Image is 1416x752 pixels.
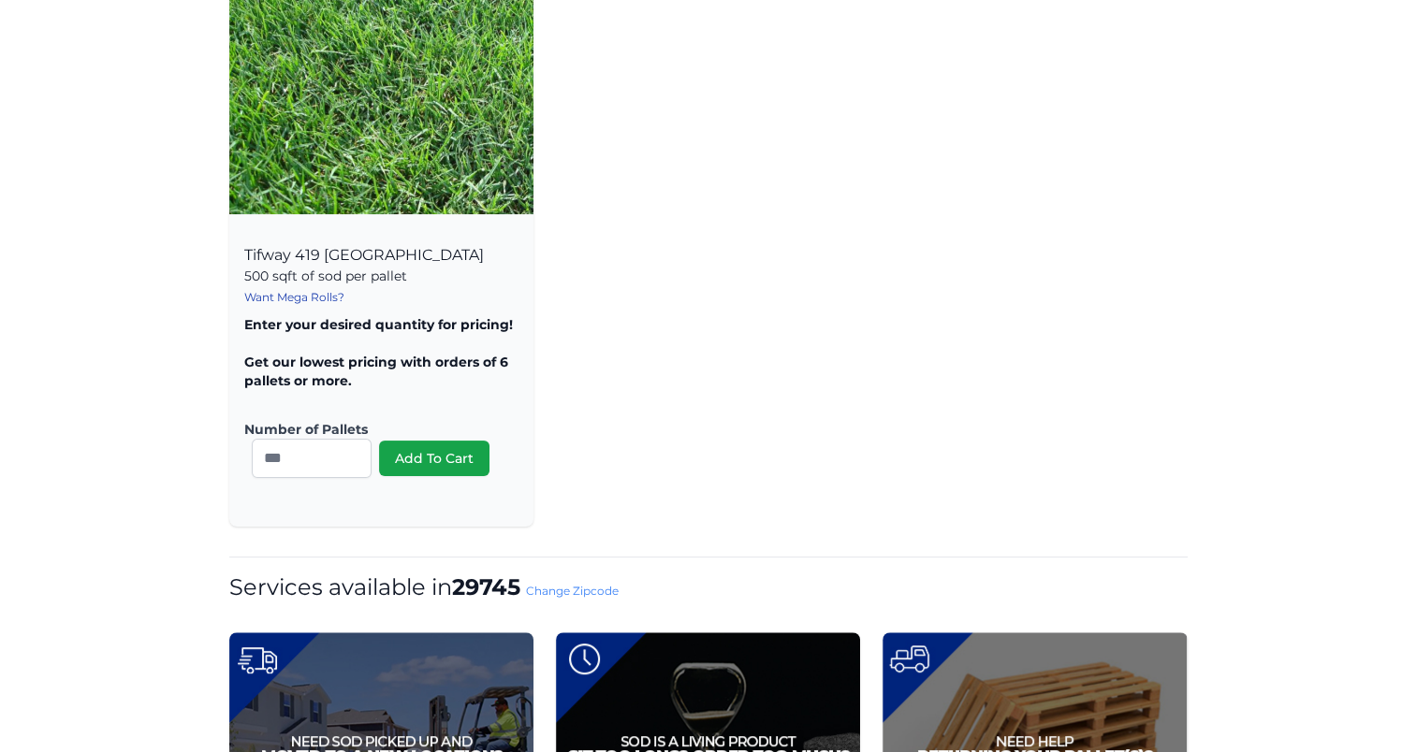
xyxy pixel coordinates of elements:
[244,290,344,304] a: Want Mega Rolls?
[244,315,518,390] p: Enter your desired quantity for pricing! Get our lowest pricing with orders of 6 pallets or more.
[244,420,504,439] label: Number of Pallets
[229,225,533,527] div: Tifway 419 [GEOGRAPHIC_DATA]
[379,441,489,476] button: Add To Cart
[452,573,520,600] strong: 29745
[229,572,1188,602] h1: Services available in
[244,267,518,285] p: 500 sqft of sod per pallet
[526,584,619,598] a: Change Zipcode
